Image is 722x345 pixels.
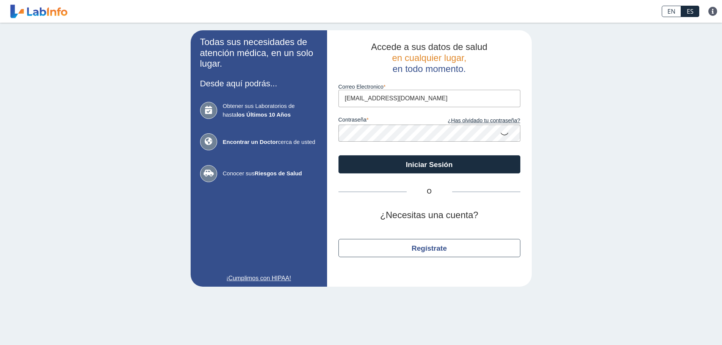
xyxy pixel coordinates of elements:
[338,210,520,221] h2: ¿Necesitas una cuenta?
[338,84,520,90] label: Correo Electronico
[236,111,291,118] b: los Últimos 10 Años
[338,155,520,173] button: Iniciar Sesión
[223,169,318,178] span: Conocer sus
[338,117,429,125] label: contraseña
[407,187,452,196] span: O
[200,274,318,283] a: ¡Cumplimos con HIPAA!
[223,138,318,147] span: cerca de usted
[200,79,318,88] h3: Desde aquí podrás...
[371,42,487,52] span: Accede a sus datos de salud
[429,117,520,125] a: ¿Has olvidado tu contraseña?
[255,170,302,176] b: Riesgos de Salud
[662,6,681,17] a: EN
[681,6,699,17] a: ES
[223,139,278,145] b: Encontrar un Doctor
[200,37,318,69] h2: Todas sus necesidades de atención médica, en un solo lugar.
[338,239,520,257] button: Regístrate
[392,53,466,63] span: en cualquier lugar,
[393,64,466,74] span: en todo momento.
[223,102,318,119] span: Obtener sus Laboratorios de hasta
